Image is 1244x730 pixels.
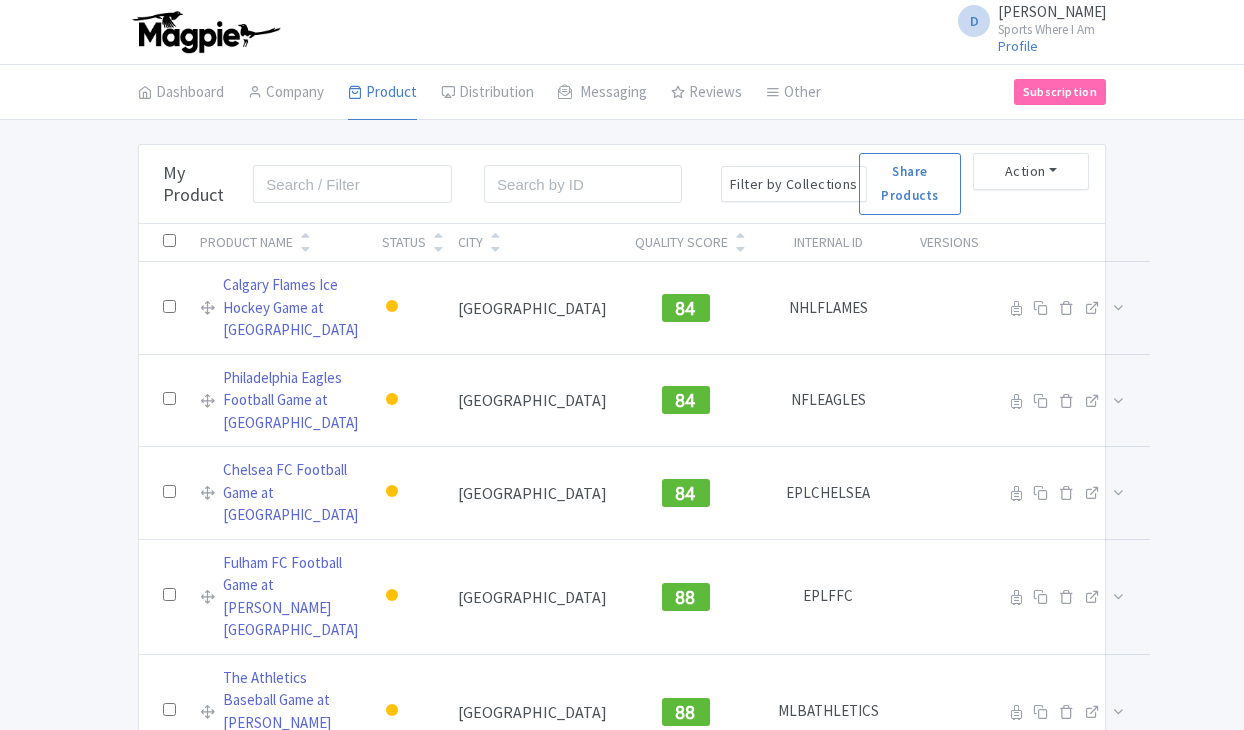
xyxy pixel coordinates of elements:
td: [GEOGRAPHIC_DATA] [446,539,623,654]
a: 88 [662,584,710,604]
a: Subscription [1014,79,1106,105]
th: Versions [908,224,991,262]
span: 84 [675,390,696,411]
div: Building [382,582,402,611]
input: Search / Filter [253,165,451,203]
div: Product Name [200,232,293,253]
a: 84 [662,388,710,408]
td: [GEOGRAPHIC_DATA] [446,354,623,447]
h3: My Product [163,162,243,205]
a: Company [248,65,324,121]
div: Building [382,697,402,726]
a: Fulham FC Football Game at [PERSON_NAME][GEOGRAPHIC_DATA] [223,552,358,642]
a: Reviews [671,65,742,121]
a: Chelsea FC Football Game at [GEOGRAPHIC_DATA] [223,459,358,527]
div: Building [382,293,402,322]
a: Other [766,65,821,121]
button: Action [973,153,1089,190]
button: Filter by Collections [721,166,867,203]
a: Distribution [441,65,534,121]
div: City [458,232,483,253]
a: 88 [662,699,710,719]
a: Calgary Flames Ice Hockey Game at [GEOGRAPHIC_DATA] [223,274,358,342]
span: D [958,5,990,37]
a: Share Products [859,153,961,215]
th: Internal ID [748,224,908,262]
td: NHLFLAMES [748,262,908,355]
div: Quality Score [635,232,728,253]
a: Profile [998,37,1038,55]
span: 88 [675,587,696,608]
span: 88 [675,702,696,723]
div: Building [382,478,402,507]
img: logo-ab69f6fb50320c5b225c76a69d11143b.png [128,10,283,54]
a: Messaging [558,65,647,121]
td: [GEOGRAPHIC_DATA] [446,447,623,540]
a: Product [348,65,417,121]
div: Building [382,386,402,415]
a: D [PERSON_NAME] Sports Where I Am [946,4,1106,36]
div: Status [382,232,426,253]
td: [GEOGRAPHIC_DATA] [446,262,623,355]
span: [PERSON_NAME] [998,2,1106,21]
a: 84 [662,296,710,316]
a: Philadelphia Eagles Football Game at [GEOGRAPHIC_DATA] [223,367,358,435]
td: EPLCHELSEA [748,447,908,540]
td: NFLEAGLES [748,354,908,447]
input: Search by ID [484,165,682,203]
span: 84 [675,483,696,504]
span: 84 [675,298,696,319]
a: Dashboard [138,65,224,121]
a: 84 [662,481,710,501]
small: Sports Where I Am [998,23,1106,36]
td: EPLFFC [748,539,908,654]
